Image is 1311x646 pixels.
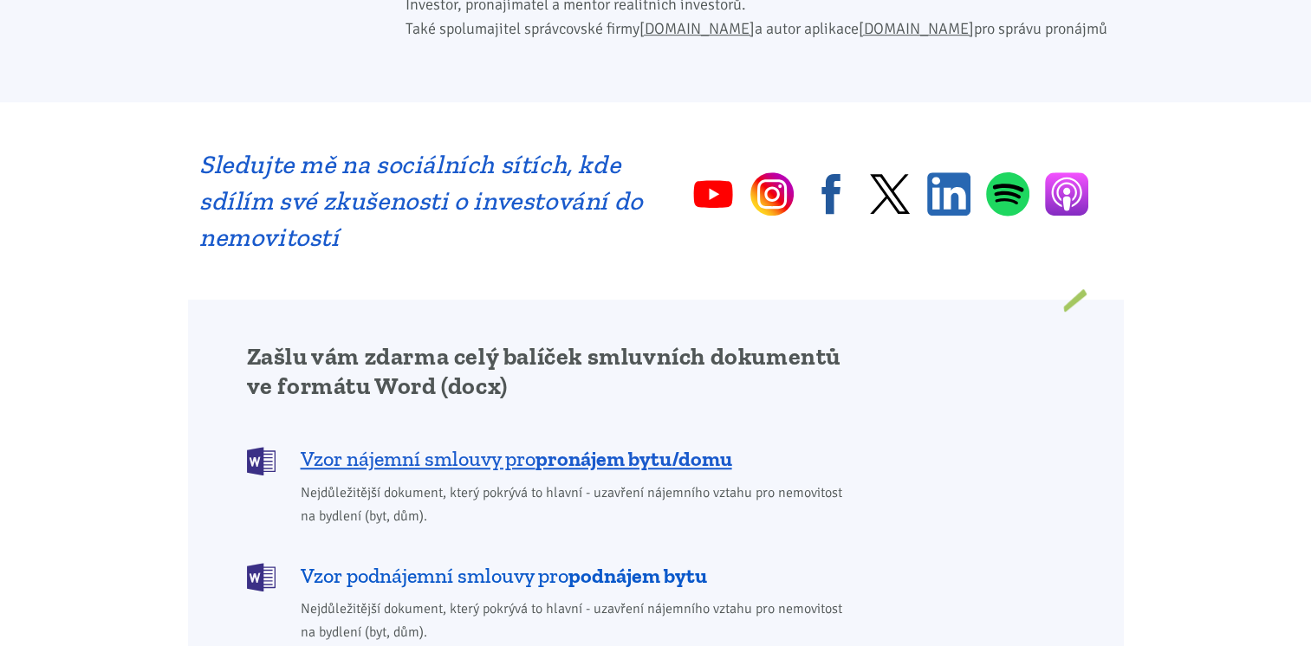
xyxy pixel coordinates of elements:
[868,172,912,216] a: Twitter
[247,445,854,474] a: Vzor nájemní smlouvy propronájem bytu/domu
[301,445,732,473] span: Vzor nájemní smlouvy pro
[301,598,854,644] span: Nejdůležitější dokument, který pokrývá to hlavní - uzavření nájemního vztahu pro nemovitost na by...
[199,146,644,255] h2: Sledujte mě na sociálních sítích, kde sdílím své zkušenosti o investování do nemovitostí
[639,19,755,38] a: [DOMAIN_NAME]
[986,171,1029,216] a: Spotify
[927,172,970,216] a: Linkedin
[535,446,732,471] b: pronájem bytu/domu
[301,562,707,590] span: Vzor podnájemní smlouvy pro
[859,19,974,38] a: [DOMAIN_NAME]
[247,563,276,591] img: DOCX (Word)
[247,561,854,590] a: Vzor podnájemní smlouvy propodnájem bytu
[809,172,853,216] a: Facebook
[691,172,735,216] a: YouTube
[1045,172,1088,216] a: Apple Podcasts
[301,481,854,528] span: Nejdůležitější dokument, který pokrývá to hlavní - uzavření nájemního vztahu pro nemovitost na by...
[568,563,707,588] b: podnájem bytu
[750,172,794,216] a: Instagram
[247,342,854,401] h2: Zašlu vám zdarma celý balíček smluvních dokumentů ve formátu Word (docx)
[247,447,276,475] img: DOCX (Word)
